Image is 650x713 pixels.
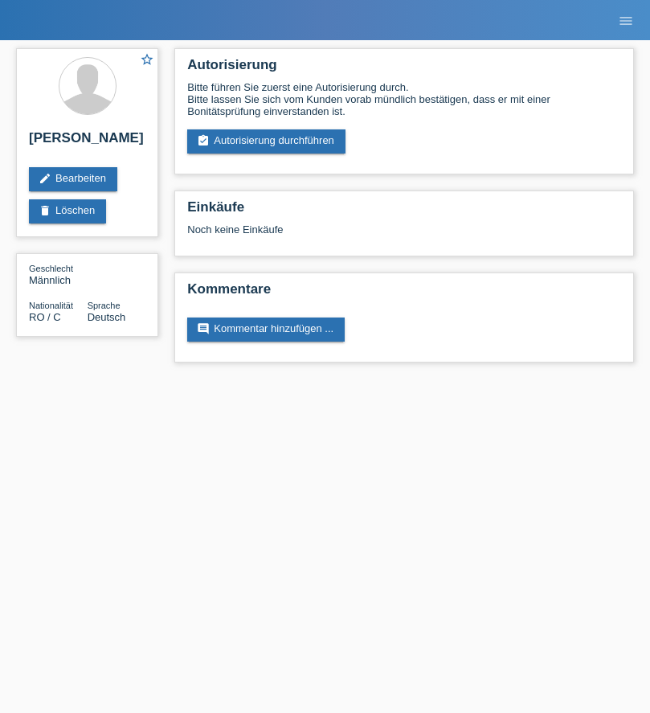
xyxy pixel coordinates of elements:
h2: Autorisierung [187,57,621,81]
a: deleteLöschen [29,199,106,223]
i: edit [39,172,51,185]
h2: Einkäufe [187,199,621,223]
a: assignment_turned_inAutorisierung durchführen [187,129,345,154]
div: Noch keine Einkäufe [187,223,621,248]
i: comment [197,322,210,335]
span: Rumänien / C / 22.03.2021 [29,311,61,323]
span: Geschlecht [29,264,73,273]
h2: [PERSON_NAME] [29,130,145,154]
h2: Kommentare [187,281,621,305]
i: star_border [140,52,154,67]
i: delete [39,204,51,217]
a: star_border [140,52,154,69]
i: assignment_turned_in [197,134,210,147]
span: Deutsch [88,311,126,323]
a: commentKommentar hinzufügen ... [187,318,345,342]
div: Männlich [29,262,88,286]
a: menu [610,15,642,25]
span: Nationalität [29,301,73,310]
a: editBearbeiten [29,167,117,191]
i: menu [618,13,634,29]
span: Sprache [88,301,121,310]
div: Bitte führen Sie zuerst eine Autorisierung durch. Bitte lassen Sie sich vom Kunden vorab mündlich... [187,81,621,117]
